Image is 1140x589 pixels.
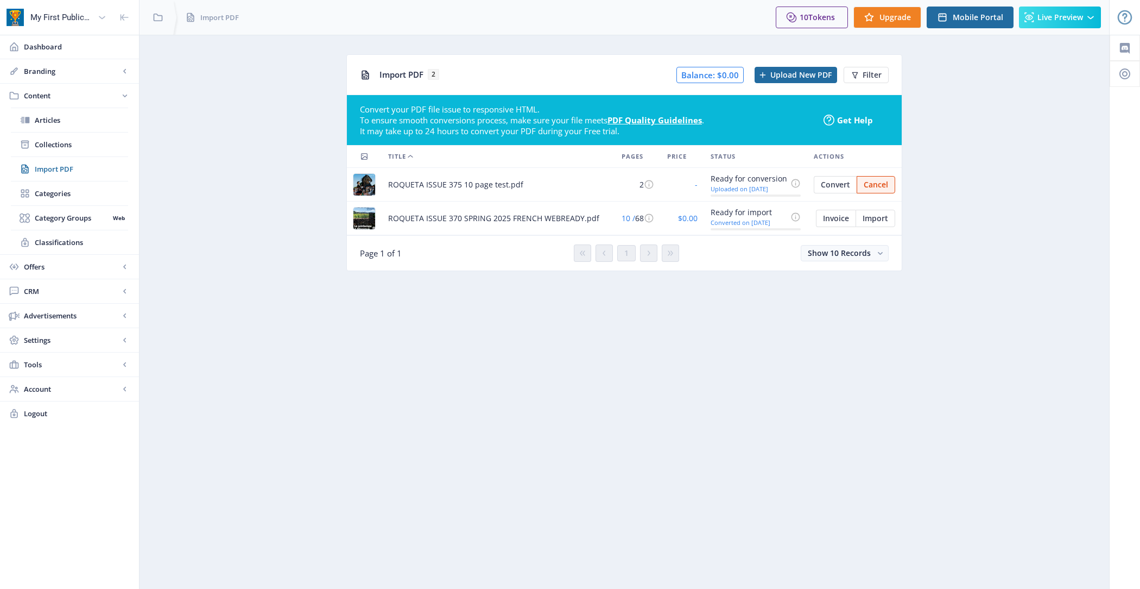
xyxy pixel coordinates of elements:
a: Categories [11,181,128,205]
span: Price [667,150,687,163]
span: Content [24,90,119,101]
div: Ready for import [711,206,787,219]
a: Import PDF [11,157,128,181]
img: 221a3166-a67c-4c48-8ac4-f3524e616dd8.jpg [353,174,375,196]
span: Show 10 Records [808,248,871,258]
span: 10 / [622,213,635,223]
div: 2 [622,178,654,191]
nb-badge: Web [109,212,128,223]
div: It may take up to 24 hours to convert your PDF during your Free trial. [360,126,815,136]
a: Category GroupsWeb [11,206,128,230]
span: Settings [24,335,119,346]
span: Categories [35,188,128,199]
span: Tools [24,359,119,370]
a: Edit page [816,212,856,222]
button: Show 10 Records [801,245,889,261]
span: Cancel [864,180,888,189]
a: Classifications [11,230,128,254]
a: Edit page [814,178,857,189]
button: Import [856,210,895,227]
button: Live Preview [1019,7,1101,28]
span: Status [711,150,736,163]
button: Upgrade [853,7,921,28]
div: Ready for conversion [711,172,787,185]
a: Collections [11,133,128,156]
div: To ensure smooth conversions process, make sure your file meets . [360,115,815,126]
span: Logout [24,408,130,419]
span: 2 [428,69,439,80]
span: Upload New PDF [770,71,832,79]
div: Convert your PDF file issue to responsive HTML. [360,104,815,115]
span: Balance: $0.00 [676,67,744,83]
a: Edit page [857,178,895,189]
span: Dashboard [24,41,130,52]
span: Offers [24,261,119,272]
span: Branding [24,66,119,77]
span: Title [388,150,406,163]
button: Filter [844,67,889,83]
span: Account [24,384,119,394]
span: 1 [624,249,629,258]
button: 10Tokens [776,7,848,28]
span: Filter [863,71,882,79]
button: Invoice [816,210,856,227]
a: Get Help [824,115,889,126]
span: CRM [24,286,119,297]
a: Articles [11,108,128,132]
button: Mobile Portal [927,7,1014,28]
img: app-icon.png [7,9,24,26]
span: Upgrade [879,13,911,22]
span: Import PDF [379,69,423,80]
span: Invoice [823,214,849,223]
span: Import PDF [200,12,239,23]
div: 68 [622,212,654,225]
div: Converted on [DATE] [711,219,787,226]
span: Page 1 of 1 [360,248,402,259]
span: - [695,179,698,190]
span: Import PDF [35,164,128,174]
span: Mobile Portal [953,13,1003,22]
button: Cancel [857,176,895,193]
span: Import [863,214,888,223]
span: Articles [35,115,128,126]
span: Category Groups [35,212,109,223]
span: Actions [814,150,844,163]
span: Classifications [35,237,128,248]
span: Collections [35,139,128,150]
span: $0.00 [678,213,698,223]
span: Advertisements [24,310,119,321]
span: Convert [821,180,850,189]
div: My First Publication [30,5,93,29]
button: Convert [814,176,857,193]
a: PDF Quality Guidelines [607,115,702,126]
span: Tokens [808,12,835,22]
button: Upload New PDF [755,67,837,83]
span: Pages [622,150,643,163]
button: 1 [617,245,636,261]
div: Uploaded on [DATE] [711,185,787,192]
span: Live Preview [1037,13,1083,22]
a: Edit page [856,212,895,222]
img: 591406c1-109a-4263-8a61-fa1b23bdcccf.jpg [353,208,375,229]
span: ROQUETA ISSUE 370 SPRING 2025 FRENCH WEBREADY.pdf [388,212,599,225]
span: ROQUETA ISSUE 375 10 page test.pdf [388,178,523,191]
